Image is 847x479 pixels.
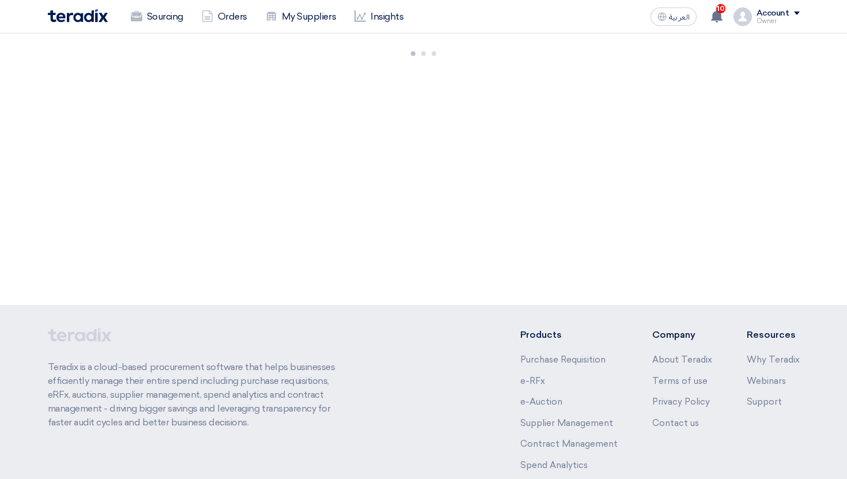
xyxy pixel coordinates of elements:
a: Contact us [652,418,699,428]
p: Teradix is a cloud-based procurement software that helps businesses efficiently manage their enti... [48,360,349,429]
a: Contract Management [520,439,618,449]
a: Webinars [747,376,786,386]
a: e-RFx [520,376,545,386]
img: profile_test.png [733,7,752,26]
a: Terms of use [652,376,708,386]
a: Privacy Policy [652,397,710,407]
a: Support [747,397,782,407]
span: العربية [669,13,690,21]
a: Supplier Management [520,418,613,428]
a: Orders [192,4,256,29]
a: Purchase Requisition [520,354,606,365]
div: Account [757,9,789,18]
a: Why Teradix [747,354,800,365]
a: Insights [345,4,413,29]
li: Company [652,328,712,342]
button: العربية [651,7,697,26]
a: About Teradix [652,354,712,365]
div: Owner [757,18,800,24]
li: Resources [747,328,800,342]
a: My Suppliers [256,4,345,29]
a: Spend Analytics [520,460,588,470]
a: Sourcing [122,4,192,29]
li: Products [520,328,618,342]
img: Teradix logo [48,9,108,22]
span: 10 [716,4,725,13]
a: e-Auction [520,397,562,407]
